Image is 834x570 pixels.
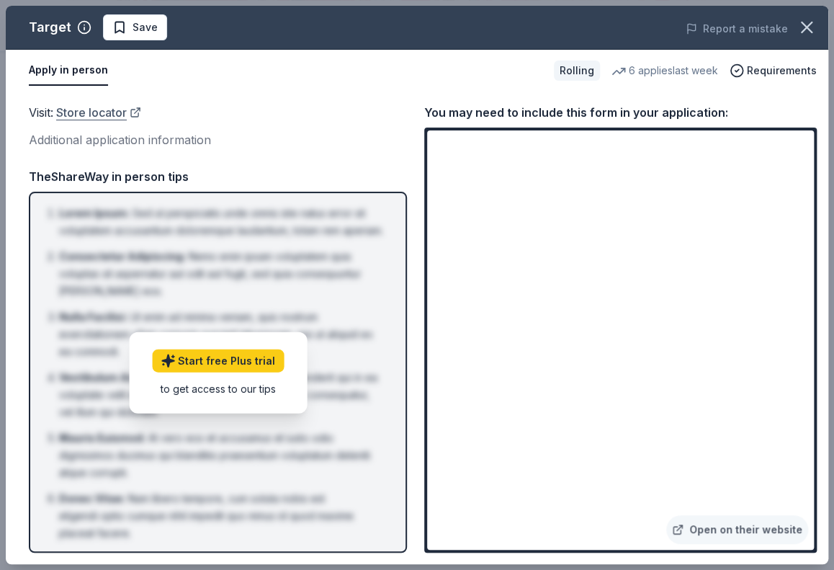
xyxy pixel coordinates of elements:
[29,167,407,186] div: TheShareWay in person tips
[59,429,385,481] li: At vero eos et accusamus et iusto odio dignissimos ducimus qui blanditiis praesentium voluptatum ...
[424,103,817,122] div: You may need to include this form in your application:
[59,369,385,421] li: Quis autem vel eum iure reprehenderit qui in ea voluptate velit esse [PERSON_NAME] nihil molestia...
[59,207,130,219] span: Lorem Ipsum :
[133,19,158,36] span: Save
[59,492,125,504] span: Donec Vitae :
[59,205,385,239] li: Sed ut perspiciatis unde omnis iste natus error sit voluptatem accusantium doloremque laudantium,...
[59,490,385,542] li: Nam libero tempore, cum soluta nobis est eligendi optio cumque nihil impedit quo minus id quod ma...
[56,103,141,122] a: Store locator
[747,62,817,79] span: Requirements
[59,250,186,262] span: Consectetur Adipiscing :
[611,62,718,79] div: 6 applies last week
[29,130,407,149] div: Additional application information
[152,380,284,396] div: to get access to our tips
[730,62,817,79] button: Requirements
[59,432,145,444] span: Mauris Euismod :
[59,311,127,323] span: Nulla Facilisi :
[59,308,385,360] li: Ut enim ad minima veniam, quis nostrum exercitationem ullam corporis suscipit laboriosam, nisi ut...
[103,14,167,40] button: Save
[29,16,71,39] div: Target
[59,248,385,300] li: Nemo enim ipsam voluptatem quia voluptas sit aspernatur aut odit aut fugit, sed quia consequuntur...
[686,20,788,37] button: Report a mistake
[29,55,108,86] button: Apply in person
[59,371,148,383] span: Vestibulum Ante :
[152,349,284,372] a: Start free Plus trial
[554,61,600,81] div: Rolling
[29,103,407,122] div: Visit :
[666,515,808,544] a: Open on their website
